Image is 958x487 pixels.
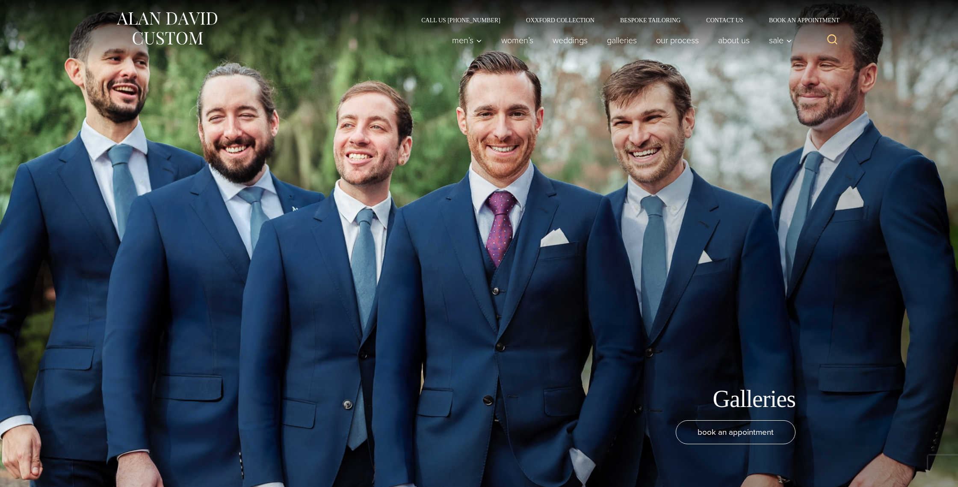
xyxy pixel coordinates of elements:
a: Galleries [597,32,647,49]
img: Alan David Custom [115,9,218,48]
a: Women’s [492,32,543,49]
a: Book an Appointment [756,17,843,23]
a: weddings [543,32,597,49]
a: Bespoke Tailoring [607,17,693,23]
a: Call Us [PHONE_NUMBER] [408,17,513,23]
a: Oxxford Collection [513,17,607,23]
a: Contact Us [693,17,756,23]
span: Men’s [452,36,482,45]
nav: Secondary Navigation [408,17,843,23]
a: About Us [709,32,760,49]
span: book an appointment [698,426,774,438]
a: book an appointment [676,420,795,444]
nav: Primary Navigation [443,32,797,49]
button: View Search Form [822,30,843,50]
span: Sale [769,36,792,45]
a: Our Process [647,32,709,49]
h1: Galleries [713,385,796,413]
